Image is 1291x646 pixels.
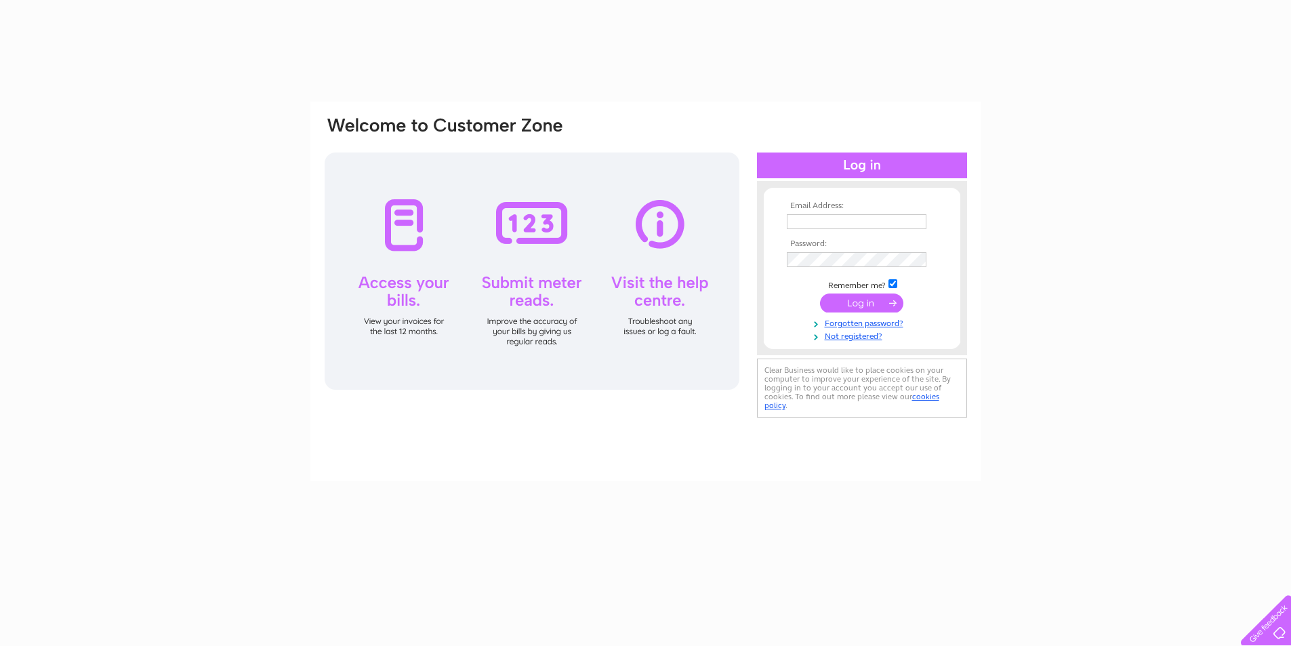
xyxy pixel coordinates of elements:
[764,392,939,410] a: cookies policy
[783,277,941,291] td: Remember me?
[787,316,941,329] a: Forgotten password?
[820,294,903,312] input: Submit
[783,201,941,211] th: Email Address:
[787,329,941,342] a: Not registered?
[757,359,967,418] div: Clear Business would like to place cookies on your computer to improve your experience of the sit...
[783,239,941,249] th: Password:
